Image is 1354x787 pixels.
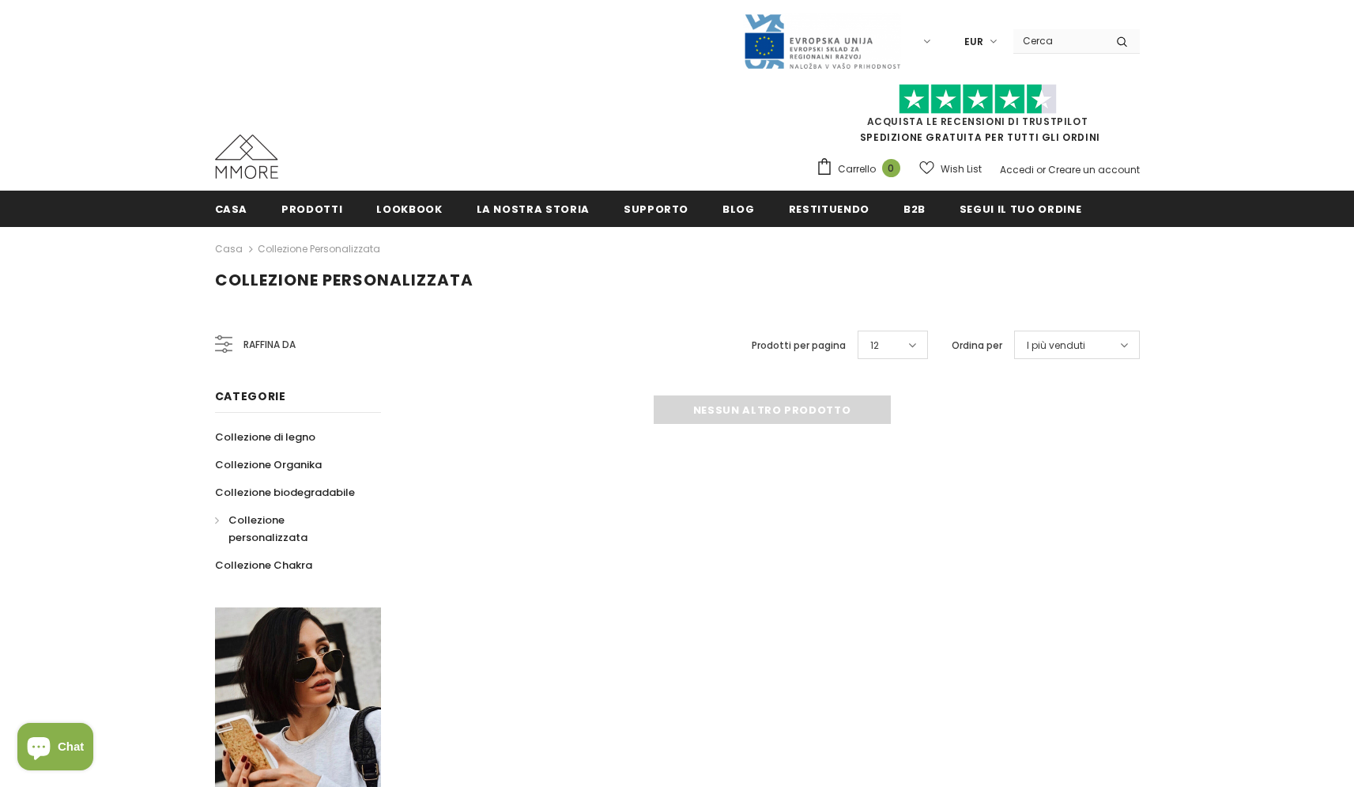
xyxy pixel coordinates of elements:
label: Ordina per [952,338,1002,354]
span: Categorie [215,388,286,404]
span: Collezione Chakra [215,558,312,573]
span: Casa [215,202,248,217]
a: Carrello 0 [816,157,908,181]
a: Javni Razpis [743,34,901,47]
img: Javni Razpis [743,13,901,70]
a: supporto [624,191,688,226]
span: I più venduti [1027,338,1085,354]
img: Fidati di Pilot Stars [899,84,1057,115]
a: Prodotti [281,191,342,226]
a: Segui il tuo ordine [960,191,1081,226]
span: 0 [882,159,900,177]
a: Collezione personalizzata [258,242,380,255]
a: Restituendo [789,191,869,226]
span: Wish List [941,161,982,177]
a: Casa [215,240,243,259]
a: Acquista le recensioni di TrustPilot [867,115,1088,128]
span: La nostra storia [477,202,590,217]
a: Collezione biodegradabile [215,479,355,506]
span: or [1036,163,1046,176]
label: Prodotti per pagina [752,338,846,354]
span: SPEDIZIONE GRATUITA PER TUTTI GLI ORDINI [816,91,1140,144]
a: Creare un account [1048,163,1140,176]
span: Blog [722,202,755,217]
span: Collezione personalizzata [228,513,307,545]
a: Collezione di legno [215,423,315,451]
span: Carrello [838,161,876,177]
a: La nostra storia [477,191,590,226]
a: B2B [903,191,926,226]
span: EUR [964,34,983,50]
span: Collezione biodegradabile [215,485,355,500]
span: Lookbook [376,202,442,217]
span: Collezione personalizzata [215,269,473,291]
a: Lookbook [376,191,442,226]
input: Search Site [1013,29,1104,52]
span: supporto [624,202,688,217]
inbox-online-store-chat: Shopify online store chat [13,723,98,774]
a: Casa [215,191,248,226]
a: Collezione Organika [215,451,322,479]
span: Prodotti [281,202,342,217]
span: Raffina da [243,336,296,354]
img: Casi MMORE [215,134,278,179]
a: Wish List [919,155,982,183]
span: B2B [903,202,926,217]
a: Collezione Chakra [215,551,312,579]
a: Collezione personalizzata [215,506,364,551]
a: Blog [722,191,755,226]
a: Accedi [1000,163,1034,176]
span: Collezione Organika [215,457,322,472]
span: 12 [870,338,879,354]
span: Restituendo [789,202,869,217]
span: Segui il tuo ordine [960,202,1081,217]
span: Collezione di legno [215,429,315,445]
